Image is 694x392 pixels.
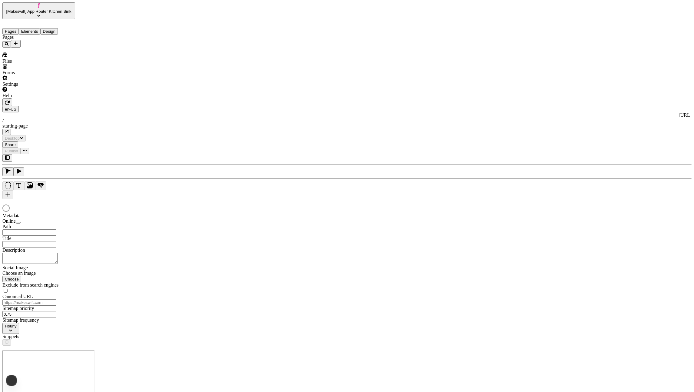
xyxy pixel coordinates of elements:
button: Elements [19,28,41,35]
span: Choose [5,277,19,281]
div: Help [2,93,75,98]
button: Publish [2,148,21,154]
button: Share [2,141,18,148]
span: Desktop [5,136,20,141]
button: Image [24,181,35,190]
button: Text [13,181,24,190]
button: Box [2,181,13,190]
span: Sitemap frequency [2,317,39,323]
button: Add new [11,40,21,48]
button: Desktop [2,135,26,141]
div: Choose an image [2,271,75,276]
div: Snippets [2,334,75,339]
span: Hourly [5,324,17,328]
div: Pages [2,35,75,40]
button: [Makeswift] App Router Kitchen Sink [2,2,75,19]
span: en-US [5,107,16,111]
button: Button [35,181,46,190]
button: Choose [2,276,21,282]
button: Open locale picker [2,106,19,112]
span: Canonical URL [2,294,33,299]
div: Metadata [2,213,75,218]
button: Pages [2,28,19,35]
span: Exclude from search engines [2,282,58,287]
div: / [2,118,692,123]
div: Forms [2,70,75,75]
button: Design [40,28,58,35]
div: [URL] [2,112,692,118]
input: https://makeswift.com [2,299,56,306]
div: Files [2,58,75,64]
span: [Makeswift] App Router Kitchen Sink [6,9,71,14]
button: Hourly [2,323,19,334]
span: Social Image [2,265,28,270]
span: Share [5,142,16,147]
div: starting-page [2,123,692,129]
span: Description [2,247,25,253]
span: Sitemap priority [2,306,34,311]
span: Online [2,218,16,224]
span: Publish [5,149,18,153]
span: Title [2,236,12,241]
div: Settings [2,81,75,87]
span: Path [2,224,11,229]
